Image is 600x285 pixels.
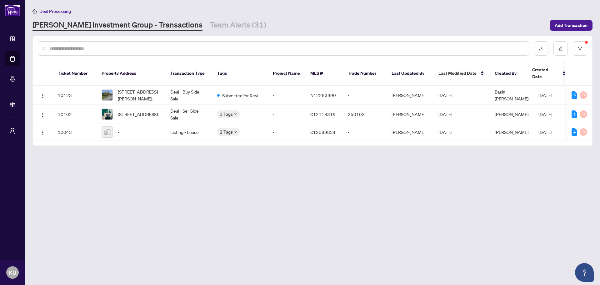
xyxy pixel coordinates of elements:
td: 10043 [53,124,97,140]
img: thumbnail-img [102,109,112,120]
img: Logo [40,130,45,135]
span: [PERSON_NAME] [495,111,528,117]
span: Created Date [532,66,558,80]
td: - [343,86,387,105]
a: [PERSON_NAME] Investment Group - Transactions [32,20,202,31]
span: Add Transaction [555,20,587,30]
td: Deal - Sell Side Sale [165,105,212,124]
th: Tags [212,61,268,86]
button: Logo [38,109,48,119]
span: - [118,129,119,135]
td: Listing - Lease [165,124,212,140]
span: user-switch [9,128,16,134]
td: - [268,86,305,105]
span: [DATE] [438,129,452,135]
span: download [539,46,543,51]
td: [PERSON_NAME] [387,86,433,105]
span: edit [558,46,563,51]
div: 6 [572,91,577,99]
span: [DATE] [538,111,552,117]
span: filter [578,46,582,51]
a: Team Alerts (31) [210,20,266,31]
span: Submitted for Review [222,92,263,99]
span: [DATE] [438,92,452,98]
th: Last Modified Date [433,61,490,86]
div: 0 [580,128,587,136]
span: [PERSON_NAME] [495,129,528,135]
button: Add Transaction [550,20,592,31]
img: thumbnail-img [102,90,112,100]
span: KU [9,268,16,277]
td: [PERSON_NAME] [387,105,433,124]
button: download [534,41,548,56]
button: edit [553,41,568,56]
td: 10102 [53,105,97,124]
div: 0 [580,110,587,118]
td: 10123 [53,86,97,105]
button: Logo [38,90,48,100]
th: MLS # [305,61,343,86]
span: Basin [PERSON_NAME] [495,89,528,101]
img: thumbnail-img [102,127,112,137]
td: - [343,124,387,140]
td: [PERSON_NAME] [387,124,433,140]
td: - [268,124,305,140]
th: Ticket Number [53,61,97,86]
td: Deal - Buy Side Sale [165,86,212,105]
span: C12089834 [310,129,336,135]
span: down [234,113,237,116]
button: Logo [38,127,48,137]
span: [DATE] [438,111,452,117]
th: Last Updated By [387,61,433,86]
span: [DATE] [538,92,552,98]
span: down [234,130,237,134]
img: logo [5,5,20,16]
div: 0 [580,91,587,99]
span: 2 Tags [220,128,233,135]
th: Trade Number [343,61,387,86]
span: N12283990 [310,92,336,98]
button: Open asap [575,263,594,282]
span: 3 Tags [220,110,233,118]
th: Created By [490,61,527,86]
th: Project Name [268,61,305,86]
td: 250103 [343,105,387,124]
span: C12118319 [310,111,336,117]
div: 1 [572,110,577,118]
span: [STREET_ADDRESS][PERSON_NAME][PERSON_NAME] [118,88,160,102]
span: [STREET_ADDRESS] [118,111,158,118]
span: Deal Processing [39,8,71,14]
th: Created Date [527,61,571,86]
span: [DATE] [538,129,552,135]
th: Transaction Type [165,61,212,86]
td: - [268,105,305,124]
img: Logo [40,93,45,98]
th: Property Address [97,61,165,86]
div: 4 [572,128,577,136]
img: Logo [40,112,45,117]
span: home [32,9,37,13]
button: filter [573,41,587,56]
span: Last Modified Date [438,70,477,77]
